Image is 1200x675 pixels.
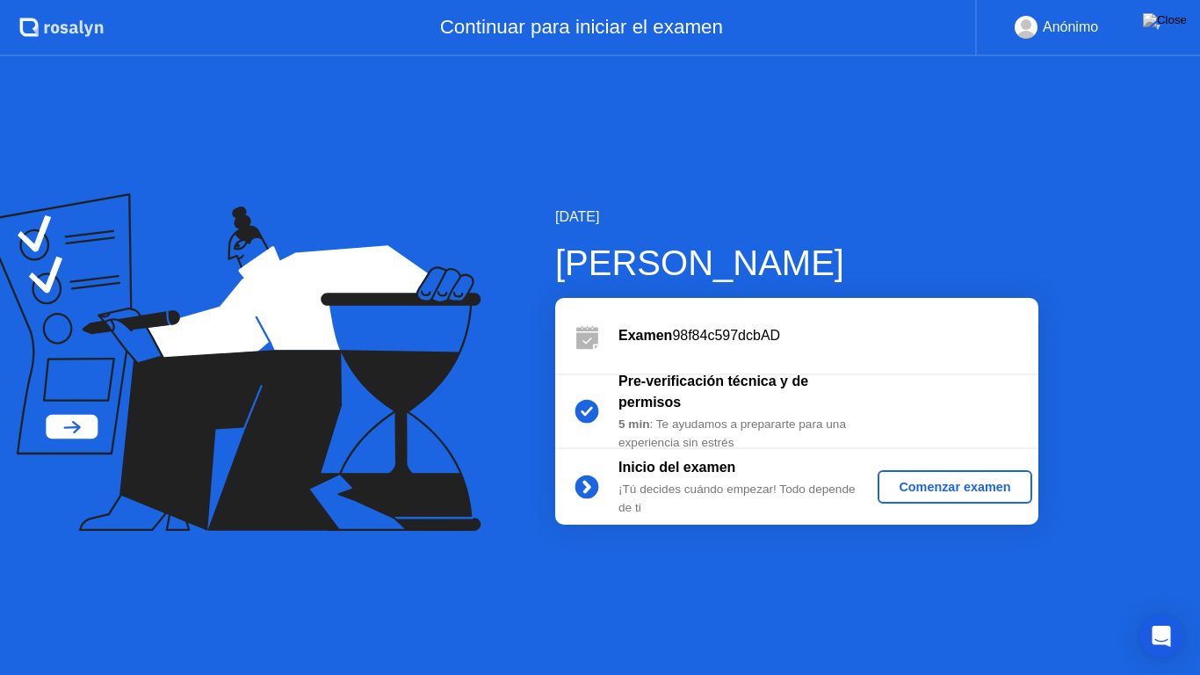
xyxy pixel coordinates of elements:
div: Comenzar examen [885,480,1024,494]
img: Close [1143,13,1187,27]
button: Comenzar examen [878,470,1031,504]
div: 98f84c597dcbAD [618,325,1038,346]
b: Inicio del examen [618,460,735,475]
div: [PERSON_NAME] [555,236,1038,289]
div: Open Intercom Messenger [1140,615,1182,657]
div: : Te ayudamos a prepararte para una experiencia sin estrés [618,416,871,452]
b: 5 min [618,417,650,431]
div: [DATE] [555,207,1038,228]
div: Anónimo [1043,16,1098,39]
b: Pre-verificación técnica y de permisos [618,374,808,410]
b: Examen [618,328,672,343]
div: ¡Tú decides cuándo empezar! Todo depende de ti [618,481,871,517]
